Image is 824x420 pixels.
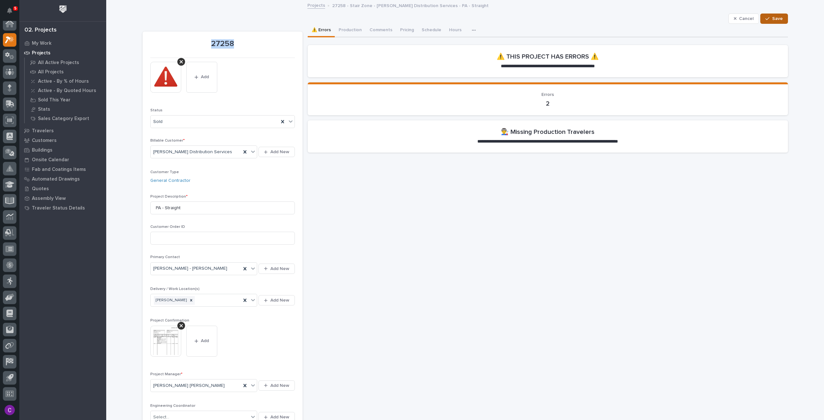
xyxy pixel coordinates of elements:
[8,8,16,18] div: Notifications5
[258,147,295,157] button: Add New
[32,205,85,211] p: Traveler Status Details
[150,108,163,112] span: Status
[32,186,49,192] p: Quotes
[154,296,188,305] div: [PERSON_NAME]
[25,86,106,95] a: Active - By Quoted Hours
[19,126,106,135] a: Travelers
[270,149,289,155] span: Add New
[38,60,79,66] p: All Active Projects
[19,135,106,145] a: Customers
[270,414,289,420] span: Add New
[150,170,179,174] span: Customer Type
[57,3,69,15] img: Workspace Logo
[25,67,106,76] a: All Projects
[201,74,209,80] span: Add
[153,118,163,125] span: Sold
[728,14,759,24] button: Cancel
[19,184,106,193] a: Quotes
[270,297,289,303] span: Add New
[3,403,16,417] button: users-avatar
[739,16,754,22] span: Cancel
[19,193,106,203] a: Assembly View
[186,62,217,93] button: Add
[150,139,185,143] span: Billable Customer
[315,100,780,107] p: 2
[25,114,106,123] a: Sales Category Export
[396,24,418,37] button: Pricing
[3,4,16,17] button: Notifications
[38,79,89,84] p: Active - By % of Hours
[150,195,188,199] span: Project Description
[25,105,106,114] a: Stats
[150,287,200,291] span: Delivery / Work Location(s)
[38,97,70,103] p: Sold This Year
[32,41,51,46] p: My Work
[38,69,64,75] p: All Projects
[32,147,52,153] p: Buildings
[307,1,325,9] a: Projects
[501,128,595,136] h2: 👨‍🏭 Missing Production Travelers
[258,380,295,391] button: Add New
[32,138,57,144] p: Customers
[32,50,51,56] p: Projects
[153,265,227,272] span: [PERSON_NAME] - [PERSON_NAME]
[19,164,106,174] a: Fab and Coatings Items
[186,326,217,357] button: Add
[19,155,106,164] a: Onsite Calendar
[772,16,783,22] span: Save
[25,95,106,104] a: Sold This Year
[335,24,366,37] button: Production
[418,24,445,37] button: Schedule
[19,145,106,155] a: Buildings
[153,149,232,155] span: [PERSON_NAME] Distribution Services
[32,157,69,163] p: Onsite Calendar
[25,58,106,67] a: All Active Projects
[201,338,209,344] span: Add
[24,27,57,34] div: 02. Projects
[150,372,183,376] span: Project Manager
[19,174,106,184] a: Automated Drawings
[32,176,80,182] p: Automated Drawings
[270,383,289,388] span: Add New
[25,77,106,86] a: Active - By % of Hours
[150,225,185,229] span: Customer Order ID
[150,177,191,184] a: General Contractor
[32,167,86,173] p: Fab and Coatings Items
[258,264,295,274] button: Add New
[308,24,335,37] button: ⚠️ Errors
[270,266,289,272] span: Add New
[445,24,465,37] button: Hours
[150,39,295,49] p: 27258
[38,107,50,112] p: Stats
[366,24,396,37] button: Comments
[32,196,66,201] p: Assembly View
[150,319,189,322] span: Project Confirmation
[497,53,599,61] h2: ⚠️ THIS PROJECT HAS ERRORS ⚠️
[150,255,180,259] span: Primary Contact
[332,2,489,9] p: 27258 - Stair Zone - [PERSON_NAME] Distribution Services - PA - Straight
[38,116,89,122] p: Sales Category Export
[38,88,96,94] p: Active - By Quoted Hours
[541,92,554,97] span: Errors
[19,38,106,48] a: My Work
[14,6,16,11] p: 5
[760,14,788,24] button: Save
[19,48,106,58] a: Projects
[32,128,54,134] p: Travelers
[19,203,106,213] a: Traveler Status Details
[150,404,195,408] span: Engineering Coordinator
[153,382,225,389] span: [PERSON_NAME] [PERSON_NAME]
[258,295,295,305] button: Add New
